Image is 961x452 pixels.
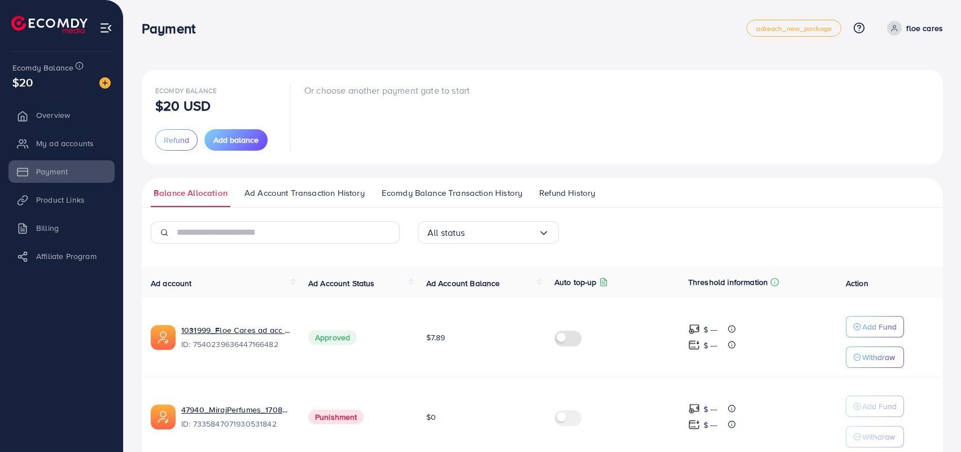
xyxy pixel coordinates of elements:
[155,86,217,95] span: Ecomdy Balance
[746,20,841,37] a: adreach_new_package
[99,77,111,89] img: image
[426,411,436,423] span: $0
[846,426,904,447] button: Withdraw
[688,275,768,289] p: Threshold information
[704,339,718,352] p: $ ---
[304,84,470,97] p: Or choose another payment gate to start
[151,325,176,350] img: ic-ads-acc.e4c84228.svg
[688,339,700,351] img: top-up amount
[181,324,290,336] a: 1031999_Floe Cares ad acc no 1_1755598915786
[308,410,364,424] span: Punishment
[181,404,290,415] a: 47940_MirajPerfumes_1708010012354
[465,224,538,242] input: Search for option
[426,332,445,343] span: $7.89
[704,402,718,416] p: $ ---
[426,278,500,289] span: Ad Account Balance
[862,320,897,333] p: Add Fund
[12,74,33,90] span: $20
[164,134,189,146] span: Refund
[688,419,700,431] img: top-up amount
[862,430,895,444] p: Withdraw
[154,187,228,199] span: Balance Allocation
[12,62,73,73] span: Ecomdy Balance
[181,418,290,429] span: ID: 7335847071930531842
[704,323,718,336] p: $ ---
[244,187,365,199] span: Ad Account Transaction History
[204,129,268,151] button: Add balance
[846,278,868,289] span: Action
[11,16,88,33] img: logo
[427,224,465,242] span: All status
[846,396,904,417] button: Add Fund
[181,324,290,350] div: <span class='underline'>1031999_Floe Cares ad acc no 1_1755598915786</span></br>7540239636447166482
[846,346,904,368] button: Withdraw
[704,418,718,432] p: $ ---
[151,405,176,429] img: ic-ads-acc.e4c84228.svg
[862,350,895,364] p: Withdraw
[862,400,897,413] p: Add Fund
[213,134,259,146] span: Add balance
[539,187,595,199] span: Refund History
[418,221,559,244] div: Search for option
[308,330,357,345] span: Approved
[906,21,943,35] p: floe cares
[99,21,112,34] img: menu
[756,25,832,32] span: adreach_new_package
[846,316,904,337] button: Add Fund
[688,323,700,335] img: top-up amount
[181,339,290,350] span: ID: 7540239636447166482
[308,278,375,289] span: Ad Account Status
[155,129,198,151] button: Refund
[142,20,204,37] h3: Payment
[554,275,597,289] p: Auto top-up
[181,404,290,430] div: <span class='underline'>47940_MirajPerfumes_1708010012354</span></br>7335847071930531842
[382,187,522,199] span: Ecomdy Balance Transaction History
[151,278,192,289] span: Ad account
[155,99,211,112] p: $20 USD
[688,403,700,415] img: top-up amount
[883,21,943,36] a: floe cares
